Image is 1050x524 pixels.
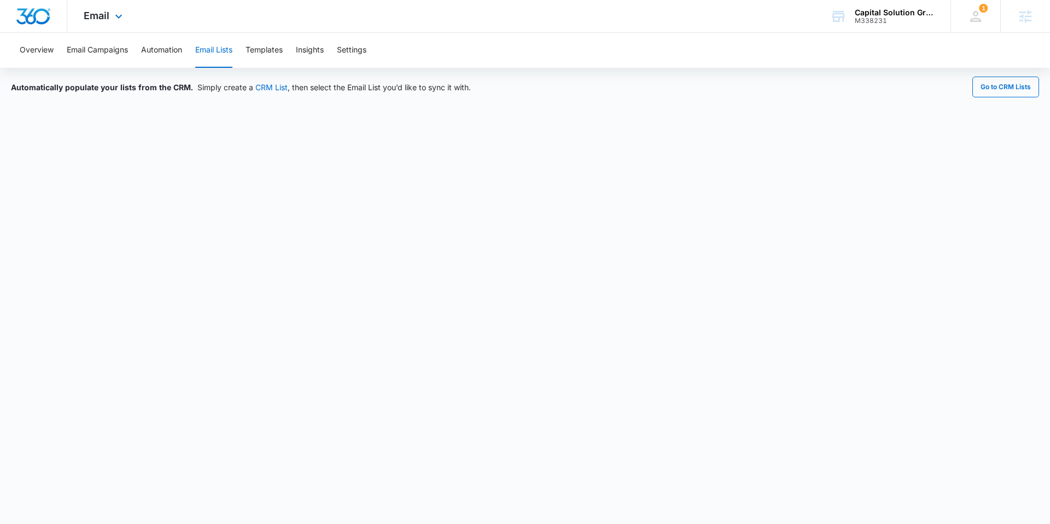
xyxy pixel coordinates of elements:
[255,83,288,92] a: CRM List
[246,33,283,68] button: Templates
[979,4,988,13] span: 1
[855,8,935,17] div: account name
[11,81,471,93] div: Simply create a , then select the Email List you’d like to sync it with.
[972,77,1039,97] button: Go to CRM Lists
[296,33,324,68] button: Insights
[855,17,935,25] div: account id
[979,4,988,13] div: notifications count
[67,33,128,68] button: Email Campaigns
[337,33,366,68] button: Settings
[11,83,193,92] span: Automatically populate your lists from the CRM.
[195,33,232,68] button: Email Lists
[20,33,54,68] button: Overview
[141,33,182,68] button: Automation
[84,10,109,21] span: Email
